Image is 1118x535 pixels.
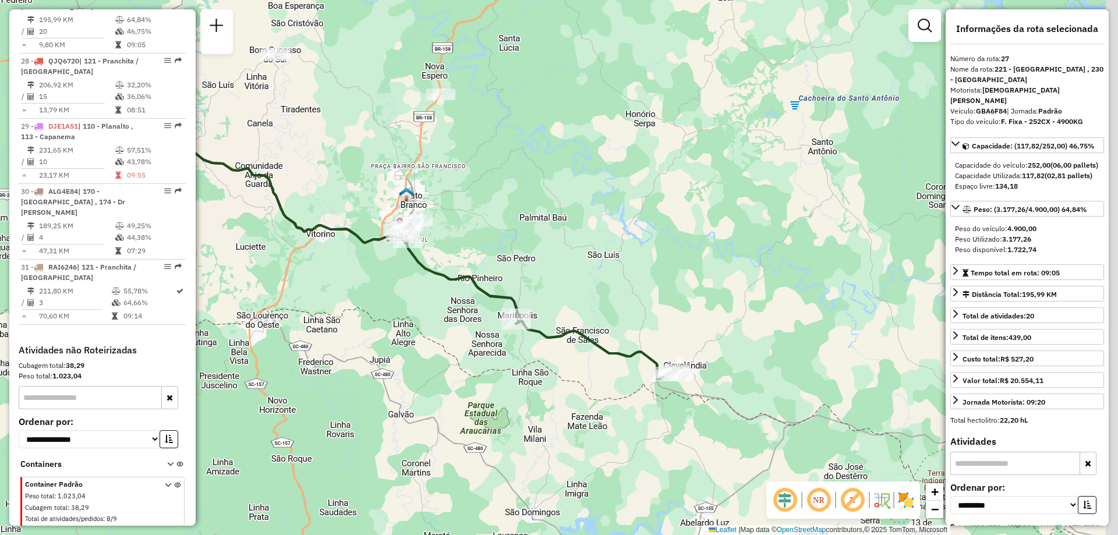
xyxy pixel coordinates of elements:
[838,486,866,514] span: Exibir rótulo
[955,160,1099,171] div: Capacidade do veículo:
[21,104,27,116] td: =
[976,107,1007,115] strong: GBA6F84
[21,310,27,322] td: =
[21,39,27,51] td: =
[126,232,182,243] td: 44,38%
[1022,290,1057,299] span: 195,99 KM
[205,14,228,40] a: Nova sessão e pesquisa
[27,222,34,229] i: Distância Total
[950,23,1104,34] h4: Informações da rota selecionada
[115,16,124,23] i: % de utilização do peso
[48,263,77,271] span: RAI6246
[126,220,182,232] td: 49,25%
[963,397,1045,408] div: Jornada Motorista: 09:20
[27,158,34,165] i: Total de Atividades
[777,526,826,534] a: OpenStreetMap
[950,415,1104,426] div: Total hectolitro:
[1022,171,1045,180] strong: 117,82
[771,486,799,514] span: Ocultar deslocamento
[164,122,171,129] em: Opções
[706,525,950,535] div: Map data © contributors,© 2025 TomTom, Microsoft
[115,93,124,100] i: % de utilização da cubagem
[38,285,111,297] td: 211,80 KM
[27,16,34,23] i: Distância Total
[126,156,182,168] td: 43,78%
[123,297,175,309] td: 64,66%
[974,205,1087,214] span: Peso: (3.177,26/4.900,00) 64,84%
[399,187,414,202] img: 706 UDC Light Pato Branco
[38,169,115,181] td: 23,17 KM
[175,57,182,64] em: Rota exportada
[19,371,186,381] div: Peso total:
[107,515,117,523] span: 8/9
[126,79,182,91] td: 32,20%
[27,147,34,154] i: Distância Total
[175,187,182,194] em: Rota exportada
[38,297,111,309] td: 3
[164,57,171,64] em: Opções
[38,14,115,26] td: 195,99 KM
[1045,171,1092,180] strong: (02,81 pallets)
[21,187,125,217] span: 30 -
[955,181,1099,192] div: Espaço livre:
[38,310,111,322] td: 70,60 KM
[963,332,1031,343] div: Total de itens:
[950,54,1104,64] div: Número da rota:
[38,104,115,116] td: 13,79 KM
[19,414,186,428] label: Ordenar por:
[955,224,1036,233] span: Peso do veículo:
[950,219,1104,260] div: Peso: (3.177,26/4.900,00) 64,84%
[955,234,1099,245] div: Peso Utilizado:
[1028,161,1050,169] strong: 252,00
[1026,311,1034,320] strong: 20
[38,26,115,37] td: 20
[950,307,1104,323] a: Total de atividades:20
[126,245,182,257] td: 07:29
[27,28,34,35] i: Total de Atividades
[931,502,939,516] span: −
[58,492,86,500] span: 1.023,04
[709,526,737,534] a: Leaflet
[38,91,115,102] td: 15
[950,155,1104,196] div: Capacidade: (117,82/252,00) 46,75%
[115,82,124,88] i: % de utilização do peso
[950,137,1104,153] a: Capacidade: (117,82/252,00) 46,75%
[955,171,1099,181] div: Capacidade Utilizada:
[261,48,291,59] div: Atividade não roteirizada - ALTAIR DEDEA LIRA
[38,79,115,91] td: 206,92 KM
[21,245,27,257] td: =
[913,14,936,37] a: Exibir filtros
[950,286,1104,302] a: Distância Total:195,99 KM
[950,350,1104,366] a: Custo total:R$ 527,20
[21,56,139,76] span: 28 -
[1001,117,1083,126] strong: F. Fixa - 252CX - 4900KG
[260,49,289,61] div: Atividade não roteirizada - MERCADO DEGAS BEER
[21,187,125,217] span: | 170 - [GEOGRAPHIC_DATA] , 174 - Dr [PERSON_NAME]
[126,91,182,102] td: 36,06%
[103,515,105,523] span: :
[950,480,1104,494] label: Ordenar por:
[123,285,175,297] td: 55,78%
[115,234,124,241] i: % de utilização da cubagem
[175,263,182,270] em: Rota exportada
[1007,107,1062,115] span: | Jornada:
[112,288,121,295] i: % de utilização do peso
[926,483,943,501] a: Zoom in
[1009,333,1031,342] strong: 439,00
[950,394,1104,409] a: Jornada Motorista: 09:20
[27,234,34,241] i: Total de Atividades
[115,41,121,48] i: Tempo total em rota
[738,526,740,534] span: |
[931,484,939,499] span: +
[27,288,34,295] i: Distância Total
[115,147,124,154] i: % de utilização do peso
[160,430,178,448] button: Ordem crescente
[115,222,124,229] i: % de utilização do peso
[21,232,27,243] td: /
[1000,376,1043,385] strong: R$ 20.554,11
[19,360,186,371] div: Cubagem total:
[950,65,1103,84] strong: 221 - [GEOGRAPHIC_DATA] , 230 - [GEOGRAPHIC_DATA]
[21,263,136,282] span: 31 -
[27,299,34,306] i: Total de Atividades
[27,82,34,88] i: Distância Total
